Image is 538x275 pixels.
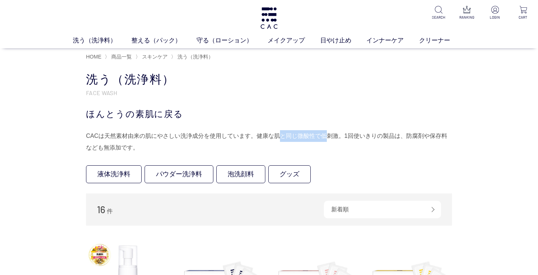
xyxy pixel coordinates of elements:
[97,204,105,215] span: 16
[268,36,320,45] a: メイクアップ
[486,15,504,20] p: LOGIN
[171,53,215,60] li: 〉
[324,201,441,218] div: 新着順
[176,54,213,60] a: 洗う（洗浄料）
[131,36,197,45] a: 整える（パック）
[197,36,268,45] a: 守る（ローション）
[514,6,532,20] a: CART
[86,108,452,121] div: ほんとうの素肌に戻る
[458,6,476,20] a: RANKING
[142,54,168,60] span: スキンケア
[73,36,132,45] a: 洗う（洗浄料）
[86,72,452,87] h1: 洗う（洗浄料）
[268,165,311,183] a: グッズ
[514,15,532,20] p: CART
[110,54,132,60] a: 商品一覧
[259,7,279,29] img: logo
[86,130,452,154] div: CACは天然素材由来の肌にやさしい洗浄成分を使用しています。健康な肌と同じ微酸性で低刺激。1回使いきりの製品は、防腐剤や保存料なども無添加です。
[111,54,132,60] span: 商品一覧
[107,208,113,214] span: 件
[430,15,448,20] p: SEARCH
[366,36,419,45] a: インナーケア
[419,36,466,45] a: クリーナー
[86,165,142,183] a: 液体洗浄料
[86,54,101,60] a: HOME
[486,6,504,20] a: LOGIN
[178,54,213,60] span: 洗う（洗浄料）
[145,165,213,183] a: パウダー洗浄料
[86,89,452,97] p: FACE WASH
[430,6,448,20] a: SEARCH
[458,15,476,20] p: RANKING
[135,53,169,60] li: 〉
[216,165,265,183] a: 泡洗顔料
[141,54,168,60] a: スキンケア
[320,36,367,45] a: 日やけ止め
[105,53,134,60] li: 〉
